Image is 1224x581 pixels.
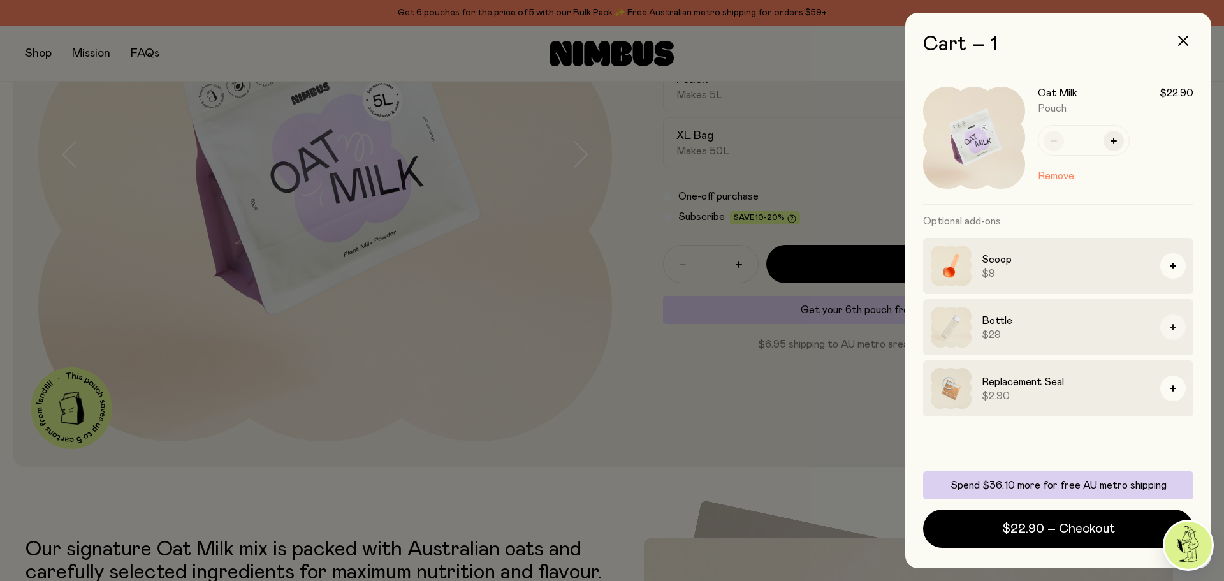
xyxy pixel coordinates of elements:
span: $29 [982,328,1150,341]
h3: Replacement Seal [982,374,1150,390]
h2: Cart – 1 [923,33,1193,56]
p: Spend $36.10 more for free AU metro shipping [931,479,1186,492]
span: $9 [982,267,1150,280]
span: $2.90 [982,390,1150,402]
button: Remove [1038,168,1074,184]
span: Pouch [1038,103,1067,114]
h3: Bottle [982,313,1150,328]
h3: Optional add-ons [923,205,1193,238]
span: $22.90 [1160,87,1193,99]
h3: Scoop [982,252,1150,267]
img: agent [1165,522,1212,569]
button: $22.90 – Checkout [923,510,1193,548]
span: $22.90 – Checkout [1002,520,1115,538]
h3: Oat Milk [1038,87,1077,99]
